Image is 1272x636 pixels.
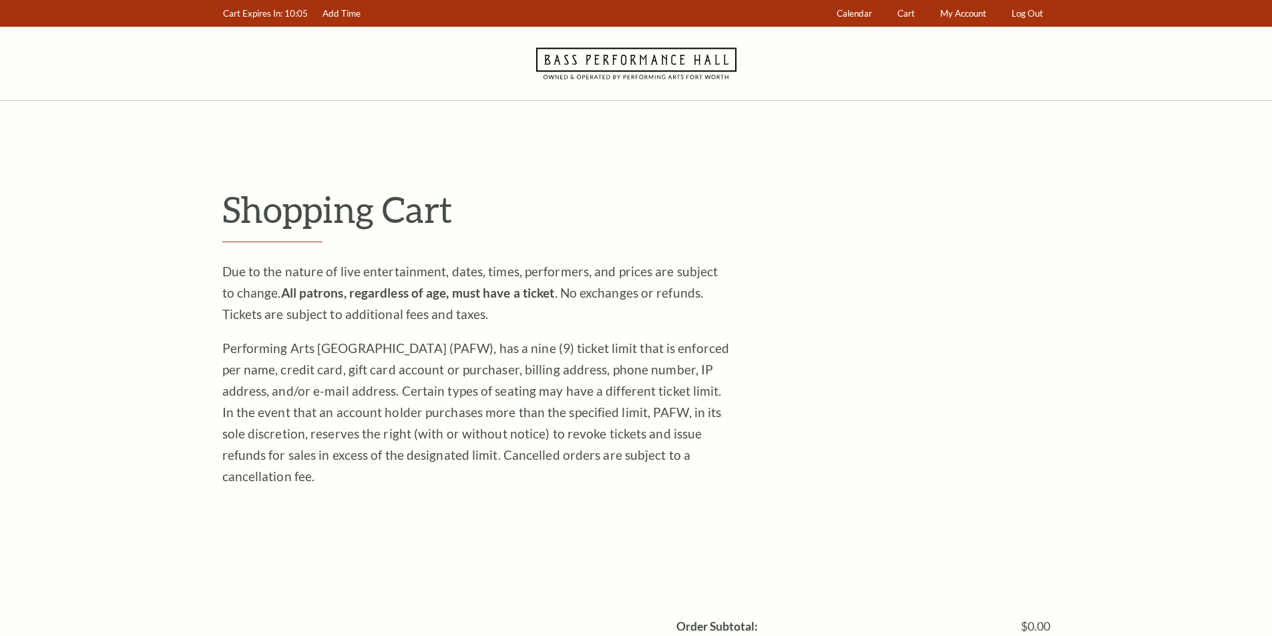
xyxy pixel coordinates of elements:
p: Performing Arts [GEOGRAPHIC_DATA] (PAFW), has a nine (9) ticket limit that is enforced per name, ... [222,338,730,487]
label: Order Subtotal: [676,621,758,633]
span: 10:05 [284,8,308,19]
a: Calendar [830,1,878,27]
span: Cart [897,8,915,19]
a: Add Time [316,1,367,27]
p: Shopping Cart [222,188,1050,231]
a: Log Out [1005,1,1049,27]
a: Cart [891,1,921,27]
span: Calendar [837,8,872,19]
a: My Account [933,1,992,27]
strong: All patrons, regardless of age, must have a ticket [281,285,555,300]
span: Cart Expires In: [223,8,282,19]
span: My Account [940,8,986,19]
span: Due to the nature of live entertainment, dates, times, performers, and prices are subject to chan... [222,264,718,322]
span: $0.00 [1021,621,1050,633]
